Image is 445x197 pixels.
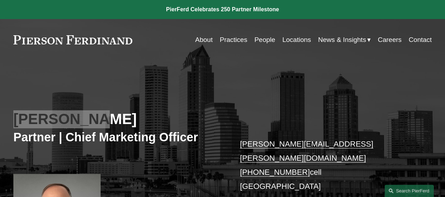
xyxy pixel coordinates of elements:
[384,185,434,197] a: Search this site
[318,33,370,47] a: folder dropdown
[282,33,311,47] a: Locations
[13,130,223,144] h3: Partner | Chief Marketing Officer
[378,33,402,47] a: Careers
[409,33,432,47] a: Contact
[220,33,247,47] a: Practices
[13,110,223,128] h2: [PERSON_NAME]
[240,168,310,177] a: [PHONE_NUMBER]
[318,34,366,46] span: News & Insights
[240,140,373,162] a: [PERSON_NAME][EMAIL_ADDRESS][PERSON_NAME][DOMAIN_NAME]
[195,33,213,47] a: About
[254,33,275,47] a: People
